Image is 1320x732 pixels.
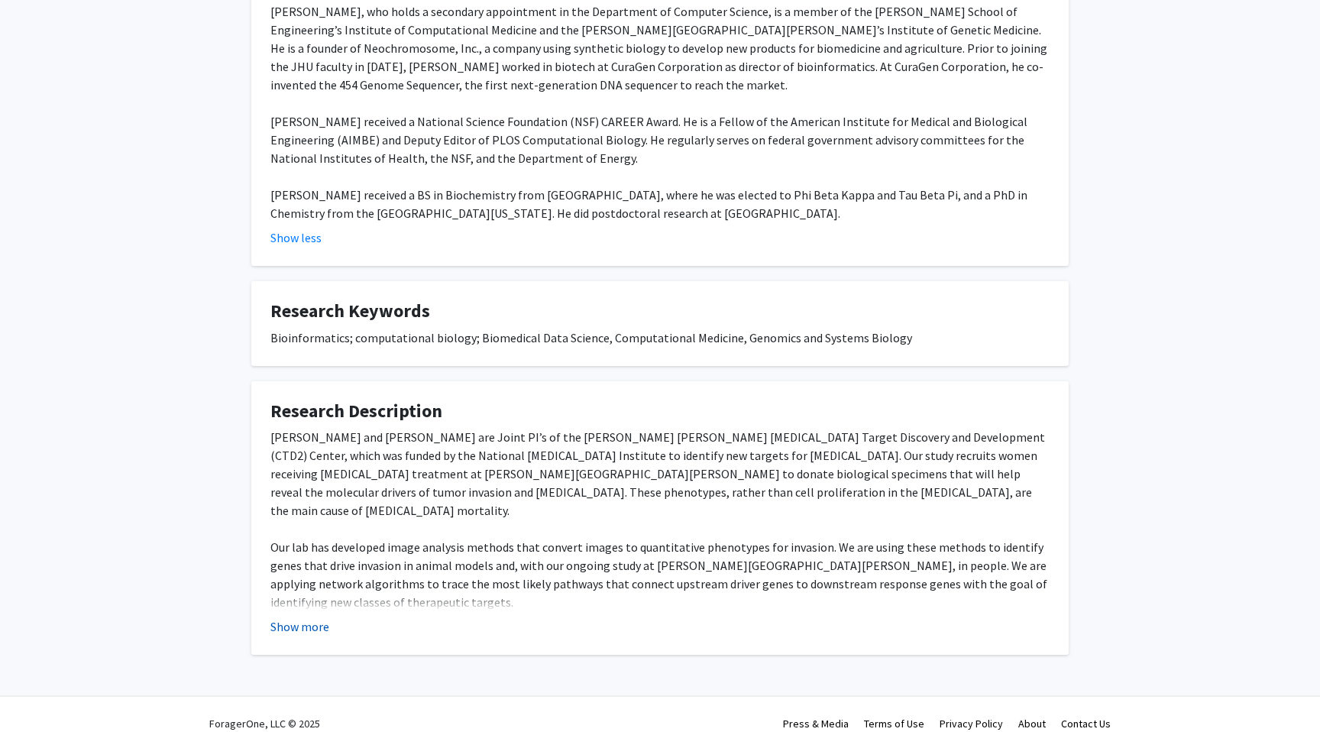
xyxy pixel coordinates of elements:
[270,300,1050,322] h4: Research Keywords
[270,428,1050,721] div: [PERSON_NAME] and [PERSON_NAME] are Joint PI’s of the [PERSON_NAME] [PERSON_NAME] [MEDICAL_DATA] ...
[270,400,1050,423] h4: Research Description
[11,663,65,721] iframe: Chat
[270,617,329,636] button: Show more
[270,329,1050,347] div: Bioinformatics; computational biology; Biomedical Data Science, Computational Medicine, Genomics ...
[940,717,1003,730] a: Privacy Policy
[270,228,322,247] button: Show less
[1061,717,1111,730] a: Contact Us
[864,717,924,730] a: Terms of Use
[783,717,849,730] a: Press & Media
[1018,717,1046,730] a: About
